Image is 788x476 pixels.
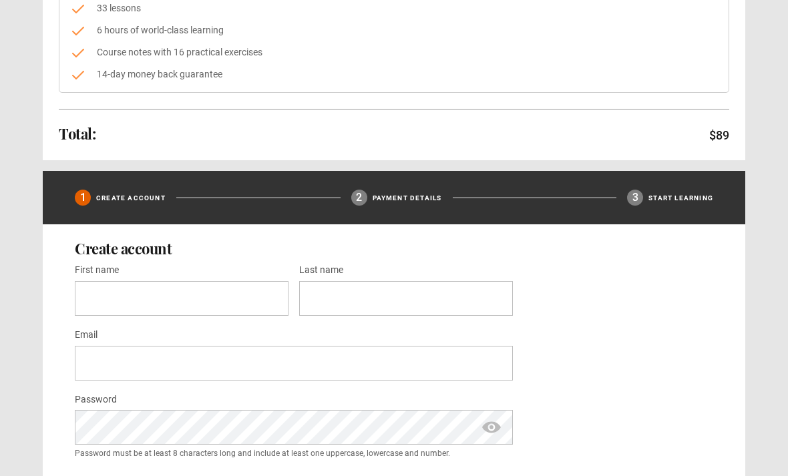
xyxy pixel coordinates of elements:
[627,190,643,206] div: 3
[299,262,343,278] label: Last name
[70,67,718,81] li: 14-day money back guarantee
[75,447,513,459] small: Password must be at least 8 characters long and include at least one uppercase, lowercase and num...
[709,126,729,144] p: $89
[70,23,718,37] li: 6 hours of world-class learning
[481,410,502,445] span: show password
[75,240,713,256] h2: Create account
[373,193,442,203] p: Payment details
[96,193,166,203] p: Create Account
[75,190,91,206] div: 1
[648,193,713,203] p: Start learning
[59,126,95,142] h2: Total:
[75,262,119,278] label: First name
[75,327,97,343] label: Email
[70,1,718,15] li: 33 lessons
[351,190,367,206] div: 2
[70,45,718,59] li: Course notes with 16 practical exercises
[75,392,117,408] label: Password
